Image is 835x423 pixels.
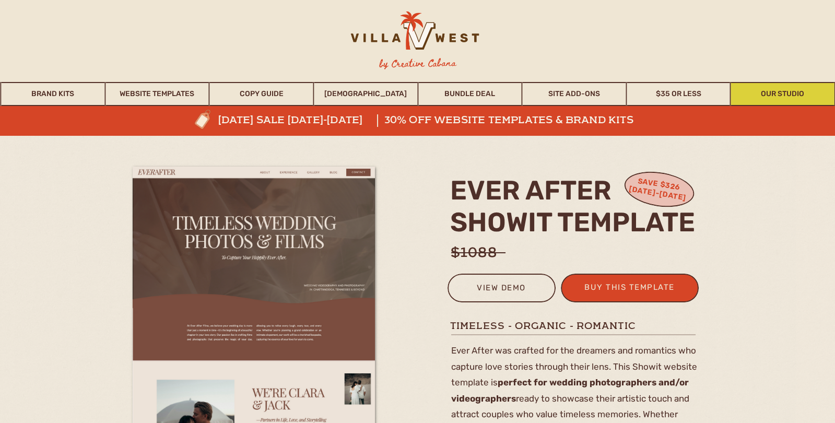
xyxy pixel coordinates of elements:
a: [DEMOGRAPHIC_DATA] [314,82,417,106]
a: [DATE] sale [DATE]-[DATE] [218,114,397,127]
h1: $1088 [451,242,535,255]
h1: timeless - organic - romantic [450,319,699,332]
a: Our Studio [731,82,834,106]
a: Website Templates [105,82,209,106]
h3: by Creative Cabana [370,56,465,72]
a: buy this template [579,280,681,298]
b: perfect for wedding photographers and/or videographers [451,377,689,404]
a: 30% off website templates & brand kits [384,114,643,127]
a: $35 or Less [627,82,730,106]
h3: Save $326 [DATE]-[DATE] [626,175,690,206]
a: Brand Kits [2,82,105,106]
h2: ever after Showit template [450,174,702,237]
a: Bundle Deal [418,82,522,106]
a: view demo [454,281,549,298]
a: Copy Guide [210,82,313,106]
a: Site Add-Ons [523,82,626,106]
